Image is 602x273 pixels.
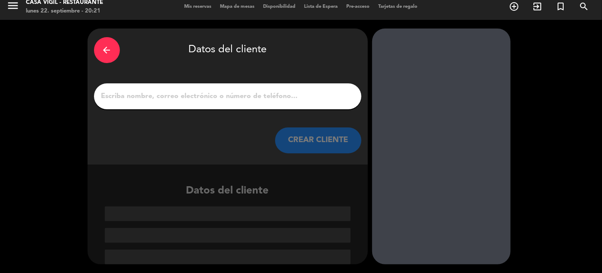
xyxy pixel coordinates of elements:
div: Datos del cliente [94,35,361,65]
input: Escriba nombre, correo electrónico o número de teléfono... [100,90,355,102]
span: Tarjetas de regalo [374,4,422,9]
span: Pre-acceso [342,4,374,9]
i: search [579,1,589,12]
div: Datos del cliente [88,183,368,264]
span: Mapa de mesas [216,4,259,9]
span: Mis reservas [180,4,216,9]
i: exit_to_app [532,1,542,12]
span: Lista de Espera [300,4,342,9]
i: arrow_back [102,45,112,55]
button: CREAR CLIENTE [275,127,361,153]
span: Disponibilidad [259,4,300,9]
i: add_circle_outline [509,1,519,12]
i: turned_in_not [555,1,566,12]
div: lunes 22. septiembre - 20:21 [26,7,103,16]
